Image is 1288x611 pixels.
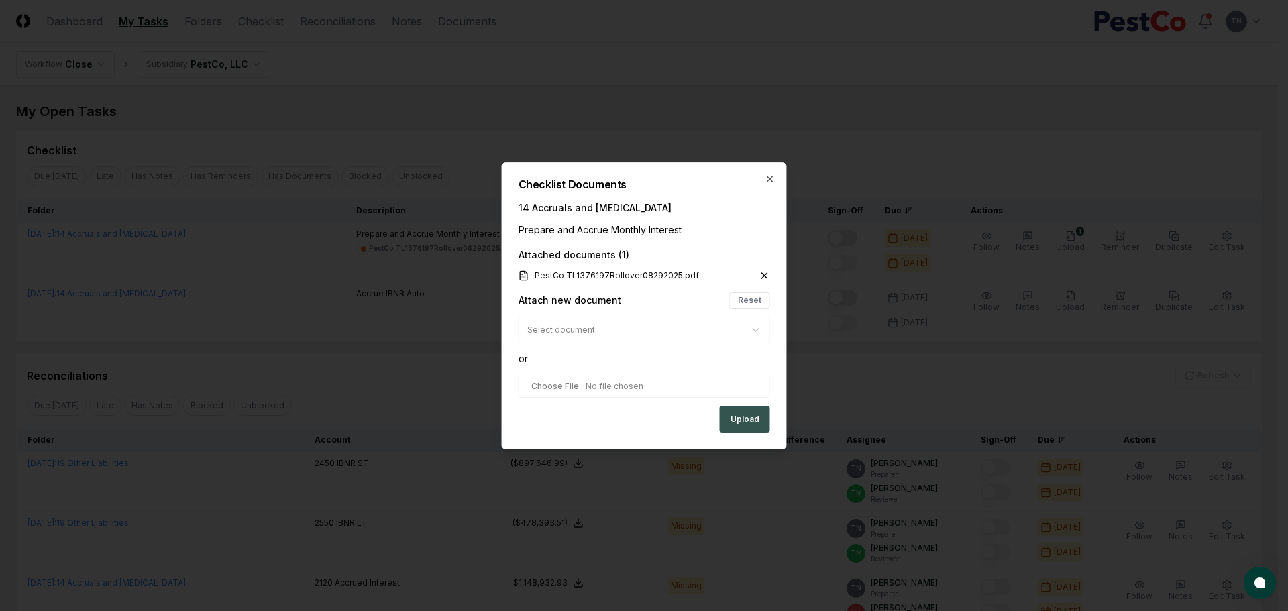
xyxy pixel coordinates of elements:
[519,293,621,307] div: Attach new document
[519,223,770,237] div: Prepare and Accrue Monthly Interest
[720,406,770,433] button: Upload
[519,270,715,282] a: PestCo TL1376197Rollover08292025.pdf
[519,179,770,190] h2: Checklist Documents
[519,201,770,215] div: 14 Accruals and [MEDICAL_DATA]
[729,292,770,309] button: Reset
[519,247,770,262] div: Attached documents ( 1 )
[519,351,770,366] div: or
